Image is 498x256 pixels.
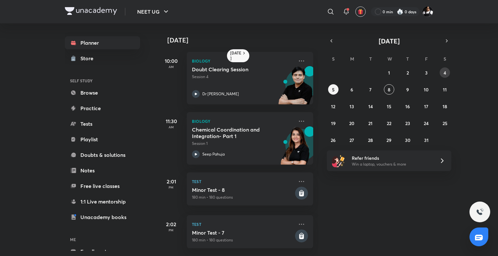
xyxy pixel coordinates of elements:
h6: [DATE] [230,51,242,61]
abbr: October 28, 2025 [368,137,373,143]
abbr: October 22, 2025 [387,120,391,126]
abbr: Sunday [332,56,335,62]
p: Session 1 [192,141,294,146]
abbr: October 23, 2025 [405,120,410,126]
button: [DATE] [336,36,442,45]
abbr: October 21, 2025 [368,120,373,126]
abbr: October 18, 2025 [443,103,447,110]
a: Notes [65,164,140,177]
abbr: October 17, 2025 [424,103,428,110]
a: 1:1 Live mentorship [65,195,140,208]
p: 180 min • 180 questions [192,237,294,243]
p: PM [158,185,184,189]
abbr: October 13, 2025 [350,103,354,110]
a: Store [65,52,140,65]
a: Tests [65,117,140,130]
button: October 5, 2025 [328,84,338,95]
abbr: October 20, 2025 [349,120,354,126]
img: Prince Kandara [422,6,433,17]
button: October 12, 2025 [328,101,338,111]
button: October 9, 2025 [402,84,413,95]
button: October 7, 2025 [365,84,376,95]
p: 180 min • 180 questions [192,194,294,200]
p: Dr [PERSON_NAME] [202,91,239,97]
img: streak [397,8,403,15]
abbr: October 2, 2025 [407,70,409,76]
p: AM [158,125,184,129]
span: [DATE] [379,37,400,45]
img: Company Logo [65,7,117,15]
h5: 11:30 [158,117,184,125]
button: October 14, 2025 [365,101,376,111]
button: October 19, 2025 [328,118,338,128]
button: October 6, 2025 [347,84,357,95]
button: October 21, 2025 [365,118,376,128]
button: October 23, 2025 [402,118,413,128]
h6: Refer friends [352,155,432,161]
img: avatar [358,9,363,15]
h5: 10:00 [158,57,184,65]
button: October 3, 2025 [421,67,432,78]
img: referral [332,154,345,167]
button: October 22, 2025 [384,118,394,128]
abbr: Wednesday [387,56,392,62]
h5: 2:02 [158,220,184,228]
abbr: October 31, 2025 [424,137,429,143]
div: Store [80,54,97,62]
button: October 2, 2025 [402,67,413,78]
button: October 30, 2025 [402,135,413,145]
h5: 2:01 [158,178,184,185]
p: AM [158,65,184,69]
abbr: October 27, 2025 [350,137,354,143]
h5: Doubt Clearing Session [192,66,273,73]
button: October 18, 2025 [440,101,450,111]
abbr: October 29, 2025 [386,137,391,143]
a: Browse [65,86,140,99]
abbr: Tuesday [369,56,372,62]
a: Playlist [65,133,140,146]
button: October 25, 2025 [440,118,450,128]
button: October 24, 2025 [421,118,432,128]
button: October 1, 2025 [384,67,394,78]
button: October 28, 2025 [365,135,376,145]
abbr: October 6, 2025 [350,87,353,93]
p: Win a laptop, vouchers & more [352,161,432,167]
a: Free live classes [65,180,140,192]
button: October 27, 2025 [347,135,357,145]
a: Unacademy books [65,211,140,224]
abbr: October 10, 2025 [424,87,429,93]
abbr: October 4, 2025 [444,70,446,76]
p: Test [192,178,294,185]
abbr: October 8, 2025 [388,87,390,93]
p: Biology [192,117,294,125]
button: NEET UG [133,5,174,18]
button: October 10, 2025 [421,84,432,95]
abbr: October 3, 2025 [425,70,428,76]
abbr: October 15, 2025 [387,103,391,110]
abbr: Saturday [444,56,446,62]
abbr: Friday [425,56,428,62]
button: October 15, 2025 [384,101,394,111]
p: PM [158,228,184,232]
h6: ME [65,234,140,245]
button: October 16, 2025 [402,101,413,111]
abbr: October 16, 2025 [405,103,410,110]
abbr: Thursday [406,56,409,62]
p: Test [192,220,294,228]
abbr: Monday [350,56,354,62]
abbr: October 19, 2025 [331,120,336,126]
abbr: October 5, 2025 [332,87,335,93]
p: Session 4 [192,74,294,80]
button: October 26, 2025 [328,135,338,145]
abbr: October 9, 2025 [406,87,409,93]
a: Practice [65,102,140,115]
a: Planner [65,36,140,49]
button: avatar [355,6,366,17]
img: unacademy [278,66,313,111]
button: October 8, 2025 [384,84,394,95]
button: October 29, 2025 [384,135,394,145]
abbr: October 11, 2025 [443,87,447,93]
a: Company Logo [65,7,117,17]
a: Doubts & solutions [65,148,140,161]
abbr: October 24, 2025 [424,120,429,126]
